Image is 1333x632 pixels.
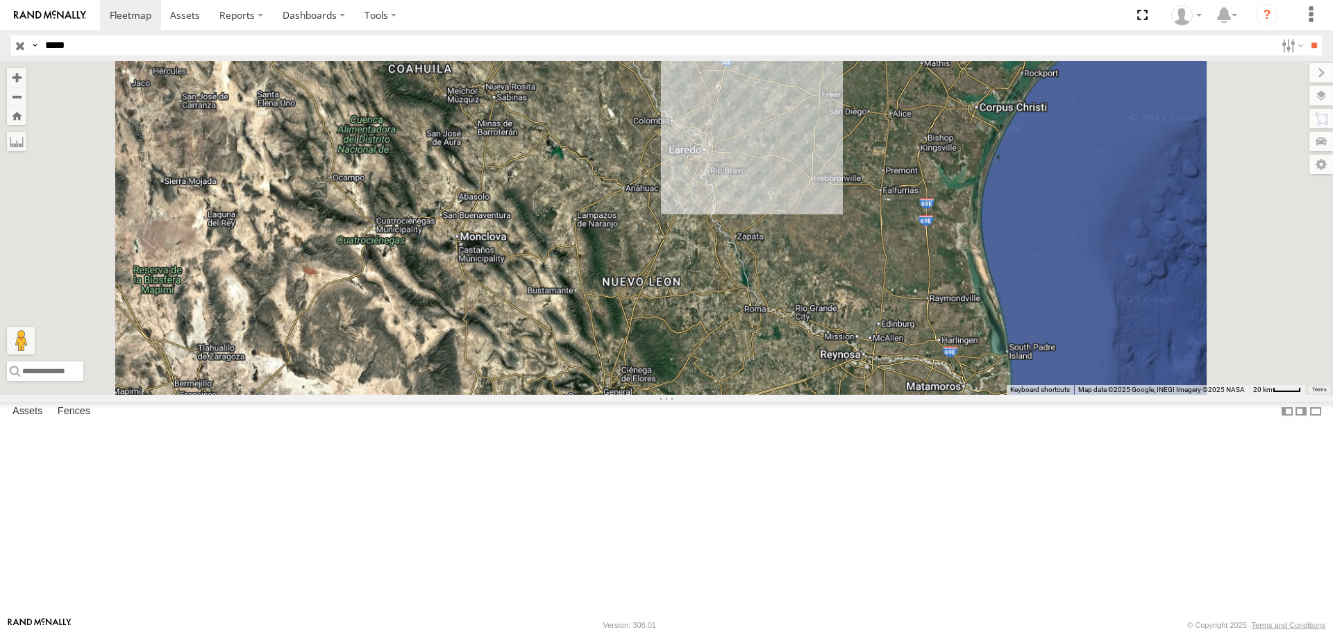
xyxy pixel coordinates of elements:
i: ? [1256,4,1278,26]
span: 20 km [1253,386,1273,393]
label: Fences [51,402,97,422]
span: Map data ©2025 Google, INEGI Imagery ©2025 NASA [1078,386,1245,393]
label: Dock Summary Table to the Right [1294,402,1308,422]
label: Map Settings [1309,155,1333,174]
a: Terms and Conditions [1252,621,1325,629]
button: Keyboard shortcuts [1010,385,1070,395]
a: Terms (opens in new tab) [1312,386,1327,392]
label: Assets [6,402,49,422]
div: © Copyright 2025 - [1187,621,1325,629]
button: Drag Pegman onto the map to open Street View [7,327,35,355]
button: Zoom Home [7,106,26,125]
label: Hide Summary Table [1309,402,1323,422]
div: Aurora Salinas [1166,5,1207,26]
button: Map Scale: 20 km per 37 pixels [1249,385,1305,395]
label: Dock Summary Table to the Left [1280,402,1294,422]
img: rand-logo.svg [14,10,86,20]
label: Search Filter Options [1276,35,1306,55]
a: Visit our Website [8,618,72,632]
label: Measure [7,132,26,151]
button: Zoom in [7,68,26,87]
label: Search Query [29,35,40,55]
div: Version: 308.01 [603,621,656,629]
button: Zoom out [7,87,26,106]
